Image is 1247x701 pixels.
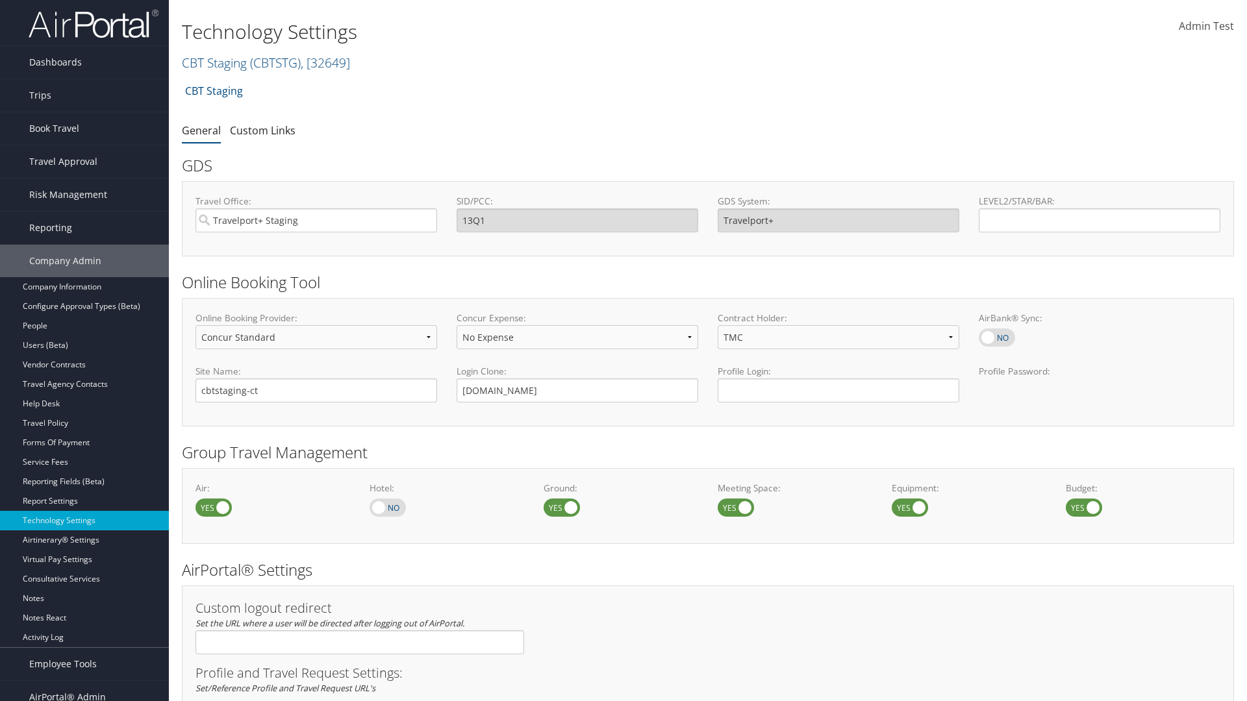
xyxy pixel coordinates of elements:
h2: GDS [182,154,1224,177]
label: Hotel: [370,482,524,495]
label: Concur Expense: [457,312,698,325]
span: , [ 32649 ] [301,54,350,71]
img: airportal-logo.png [29,8,158,39]
label: Login Clone: [457,365,698,378]
span: Employee Tools [29,648,97,680]
a: Admin Test [1179,6,1234,47]
label: LEVEL2/STAR/BAR: [979,195,1220,208]
label: SID/PCC: [457,195,698,208]
span: Company Admin [29,245,101,277]
label: Budget: [1066,482,1220,495]
span: Risk Management [29,178,107,211]
label: Contract Holder: [718,312,959,325]
label: Profile Login: [718,365,959,402]
span: Admin Test [1179,19,1234,33]
label: Ground: [544,482,698,495]
em: Set/Reference Profile and Travel Request URL's [195,682,375,694]
h3: Custom logout redirect [195,602,524,615]
a: CBT Staging [185,78,243,104]
label: Online Booking Provider: [195,312,437,325]
label: Site Name: [195,365,437,378]
h2: AirPortal® Settings [182,559,1234,581]
label: Equipment: [892,482,1046,495]
span: Reporting [29,212,72,244]
label: Meeting Space: [718,482,872,495]
label: Profile Password: [979,365,1220,402]
label: AirBank® Sync: [979,312,1220,325]
h3: Profile and Travel Request Settings: [195,667,1220,680]
span: ( CBTSTG ) [250,54,301,71]
label: GDS System: [718,195,959,208]
a: Custom Links [230,123,296,138]
h2: Group Travel Management [182,441,1234,463]
a: General [182,123,221,138]
label: AirBank® Sync [979,328,1015,347]
label: Travel Office: [195,195,437,208]
h1: Technology Settings [182,18,883,45]
label: Air: [195,482,350,495]
em: Set the URL where a user will be directed after logging out of AirPortal. [195,617,464,629]
h2: Online Booking Tool [182,271,1234,293]
span: Travel Approval [29,145,97,178]
input: Profile Login: [718,378,959,402]
a: CBT Staging [182,54,350,71]
span: Trips [29,79,51,112]
span: Book Travel [29,112,79,145]
span: Dashboards [29,46,82,79]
